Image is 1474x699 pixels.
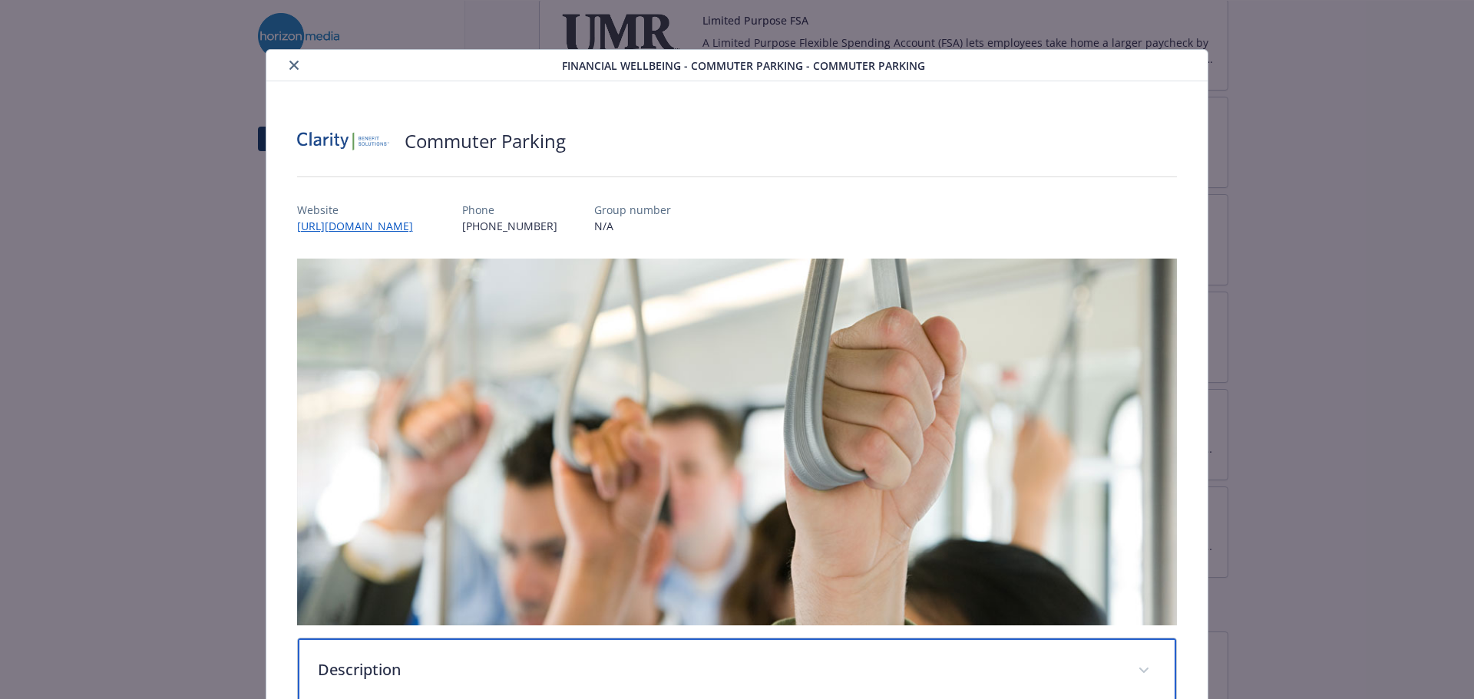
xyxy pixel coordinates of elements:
span: Financial Wellbeing - Commuter Parking - Commuter Parking [562,58,925,74]
p: N/A [594,218,671,234]
p: [PHONE_NUMBER] [462,218,557,234]
p: Description [318,658,1120,681]
p: Website [297,202,425,218]
a: [URL][DOMAIN_NAME] [297,219,425,233]
p: Phone [462,202,557,218]
img: Clarity Benefit Solutions [297,118,389,164]
button: close [285,56,303,74]
h2: Commuter Parking [405,128,566,154]
img: banner [297,259,1178,625]
p: Group number [594,202,671,218]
